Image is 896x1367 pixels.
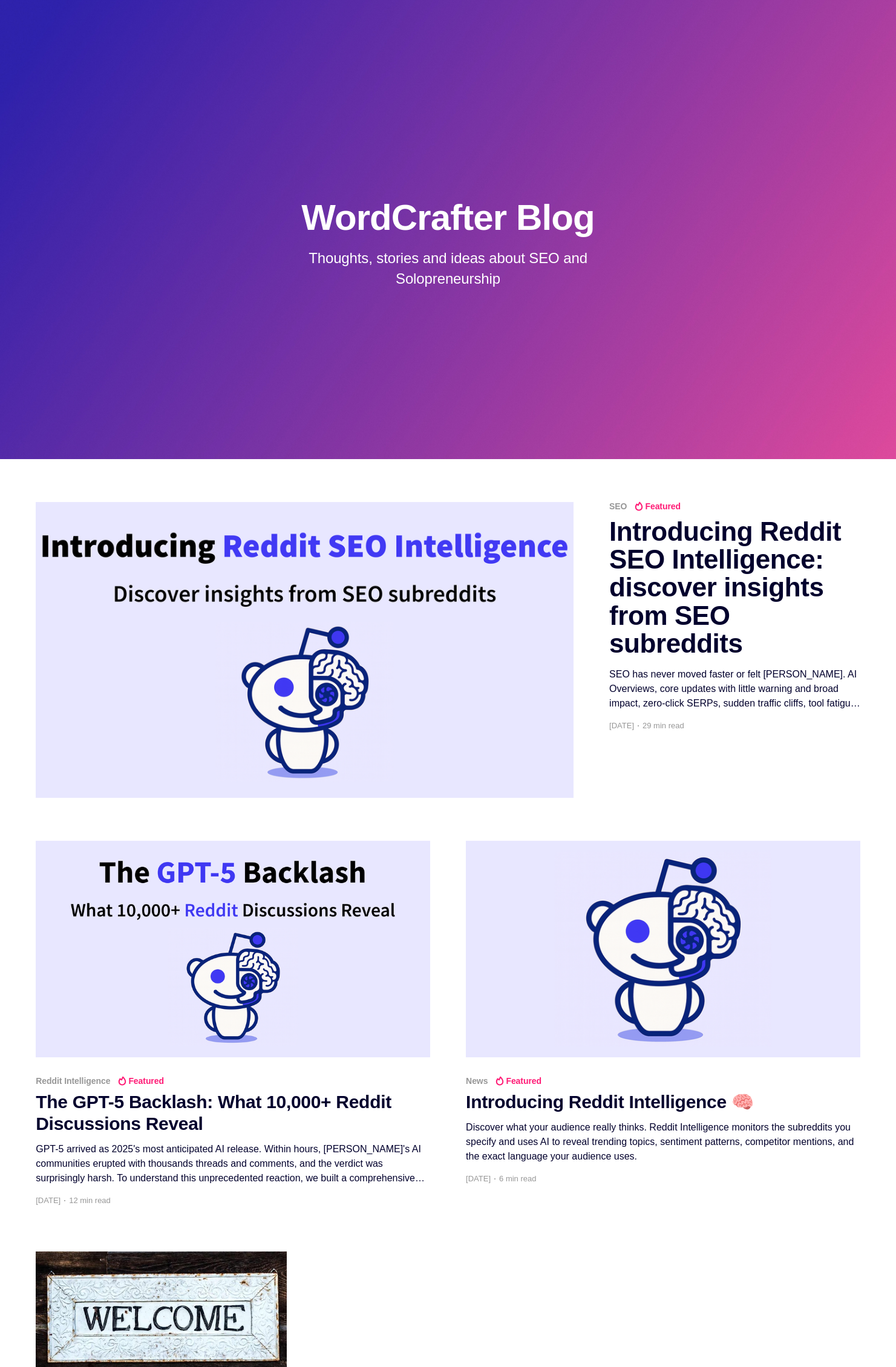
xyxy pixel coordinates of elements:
img: The GPT-5 Backlash: What 10,000+ Reddit Discussions Reveal [36,841,430,1057]
img: Introducing Reddit Intelligence 🧠 [466,841,860,1057]
time: [DATE] [609,718,634,734]
p: Thoughts, stories and ideas about SEO and Solopreneurship [255,248,642,289]
span: Featured [495,1077,541,1085]
img: Introducing Reddit SEO Intelligence: discover insights from SEO subreddits [36,502,574,798]
a: News Featured Introducing Reddit Intelligence 🧠 Discover what your audience really thinks. Reddit... [466,1077,860,1164]
time: [DATE] [36,1193,60,1209]
span: SEO [609,502,627,511]
a: SEO Featured Introducing Reddit SEO Intelligence: discover insights from SEO subreddits SEO has n... [609,502,860,711]
span: Featured [634,502,681,511]
time: [DATE] [466,1171,491,1187]
h2: Introducing Reddit SEO Intelligence: discover insights from SEO subreddits [609,518,860,657]
span: Featured [117,1077,164,1085]
span: News [466,1077,488,1085]
div: GPT-5 arrived as 2025's most anticipated AI release. Within hours, [PERSON_NAME]'s AI communities... [36,1142,430,1186]
h1: WordCrafter Blog [36,197,860,238]
h2: The GPT-5 Backlash: What 10,000+ Reddit Discussions Reveal [36,1091,430,1135]
span: 29 min read [638,718,684,734]
a: Reddit Intelligence Featured The GPT-5 Backlash: What 10,000+ Reddit Discussions Reveal GPT-5 arr... [36,1077,430,1186]
h2: Introducing Reddit Intelligence 🧠 [466,1091,860,1113]
div: SEO has never moved faster or felt [PERSON_NAME]. AI Overviews, core updates with little warning ... [609,667,860,711]
span: 12 min read [64,1193,111,1209]
span: 6 min read [494,1171,536,1187]
div: Discover what your audience really thinks. Reddit Intelligence monitors the subreddits you specif... [466,1120,860,1164]
span: Reddit Intelligence [36,1077,110,1085]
